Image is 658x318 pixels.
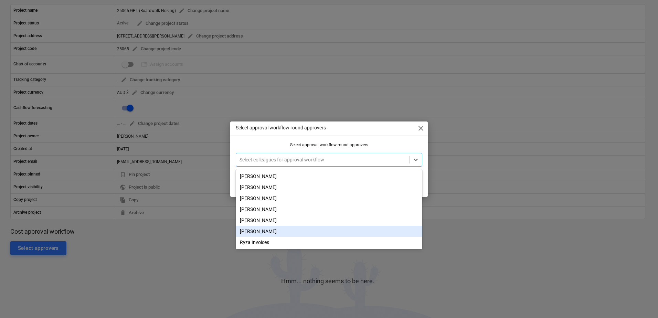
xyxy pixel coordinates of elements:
div: Tim Wells [236,171,422,182]
div: [PERSON_NAME] [236,215,422,226]
div: [PERSON_NAME] [236,204,422,215]
div: Ashleigh Goullet [236,193,422,204]
div: Fletcher Reilly [236,204,422,215]
iframe: Chat Widget [624,285,658,318]
div: Stephen Young [236,182,422,193]
div: Ryza Invoices [236,237,422,248]
div: [PERSON_NAME] [236,182,422,193]
div: Select approval workflow round approvers [236,142,422,147]
div: [PERSON_NAME] [236,193,422,204]
div: [PERSON_NAME] [236,171,422,182]
div: [PERSON_NAME] [236,226,422,237]
div: Brendan Goullet [236,226,422,237]
span: close [417,124,425,132]
div: Luaun Wust [236,215,422,226]
p: Select approval workflow round approvers [236,124,326,131]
